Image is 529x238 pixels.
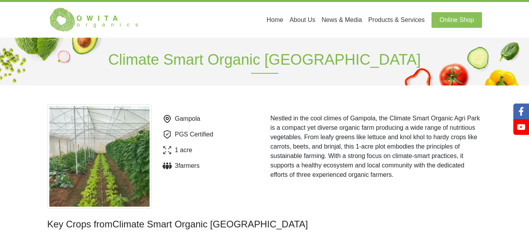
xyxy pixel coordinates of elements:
img: Owita Organics Logo [47,7,141,33]
a: Online Shop [432,12,482,28]
li: 1 acre [159,145,213,155]
li: Gampola [159,114,213,124]
h1: Climate Smart Organic [GEOGRAPHIC_DATA] [47,38,482,85]
li: 3 farmer s [159,161,213,171]
li: PGS Certified [159,130,213,139]
a: Home [264,12,287,28]
a: News & Media [318,12,365,28]
a: About Us [286,12,318,28]
h2: Key Crops from Climate Smart Organic [GEOGRAPHIC_DATA] [47,218,482,231]
p: Nestled in the cool climes of Gampola, the Climate Smart Organic Agri Park is a compact yet diver... [271,114,482,180]
a: Products & Services [365,12,428,28]
img: Farm at Gampola [47,104,152,209]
